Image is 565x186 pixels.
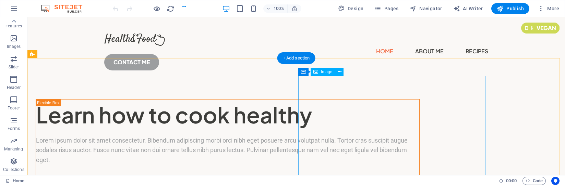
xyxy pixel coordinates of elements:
[551,177,560,185] button: Usercentrics
[522,177,546,185] button: Code
[535,3,562,14] button: More
[5,177,24,185] a: Click to cancel selection. Double-click to open Pages
[497,5,524,12] span: Publish
[263,4,288,13] button: 100%
[7,85,21,90] p: Header
[453,5,483,12] span: AI Writer
[410,5,442,12] span: Navigator
[291,5,298,12] i: On resize automatically adjust zoom level to fit chosen device.
[407,3,445,14] button: Navigator
[8,105,20,111] p: Footer
[450,3,486,14] button: AI Writer
[321,70,332,74] span: Image
[538,5,559,12] span: More
[526,177,543,185] span: Code
[335,3,366,14] div: Design (Ctrl+Alt+Y)
[338,5,364,12] span: Design
[167,5,175,13] i: Reload page
[506,177,517,185] span: 00 00
[491,3,529,14] button: Publish
[4,146,23,152] p: Marketing
[166,4,175,13] button: reload
[9,64,19,70] p: Slider
[499,177,517,185] h6: Session time
[7,44,21,49] p: Images
[3,167,24,172] p: Collections
[277,52,315,64] div: + Add section
[39,4,91,13] img: Editor Logo
[372,3,401,14] button: Pages
[8,126,20,131] p: Forms
[374,5,398,12] span: Pages
[5,23,22,29] p: Features
[511,178,512,183] span: :
[274,4,285,13] h6: 100%
[335,3,366,14] button: Design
